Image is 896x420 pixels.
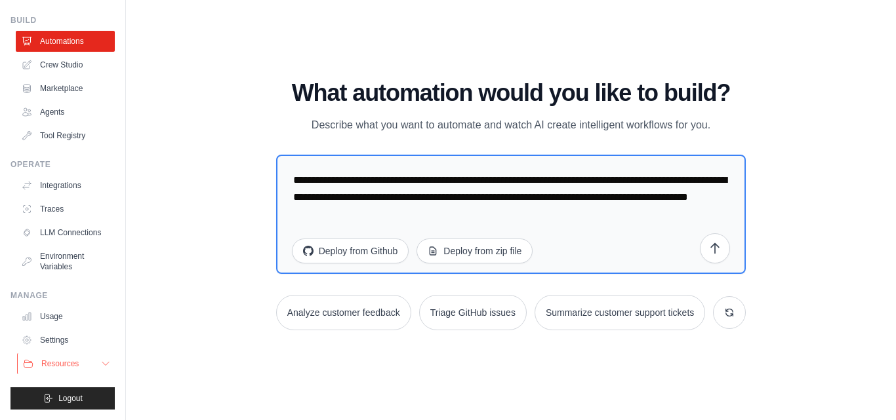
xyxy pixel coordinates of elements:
[276,295,411,330] button: Analyze customer feedback
[16,330,115,351] a: Settings
[276,80,746,106] h1: What automation would you like to build?
[16,222,115,243] a: LLM Connections
[17,353,116,374] button: Resources
[10,387,115,410] button: Logout
[292,239,409,263] button: Deploy from Github
[417,239,533,263] button: Deploy from zip file
[16,31,115,52] a: Automations
[41,358,79,369] span: Resources
[16,125,115,146] a: Tool Registry
[291,117,731,134] p: Describe what you want to automate and watch AI create intelligent workflows for you.
[16,54,115,75] a: Crew Studio
[10,15,115,26] div: Build
[535,295,705,330] button: Summarize customer support tickets
[419,295,527,330] button: Triage GitHub issues
[16,175,115,196] a: Integrations
[16,78,115,99] a: Marketplace
[16,102,115,123] a: Agents
[16,306,115,327] a: Usage
[10,290,115,301] div: Manage
[830,357,896,420] iframe: Chat Widget
[16,199,115,220] a: Traces
[58,393,83,404] span: Logout
[10,159,115,170] div: Operate
[16,246,115,277] a: Environment Variables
